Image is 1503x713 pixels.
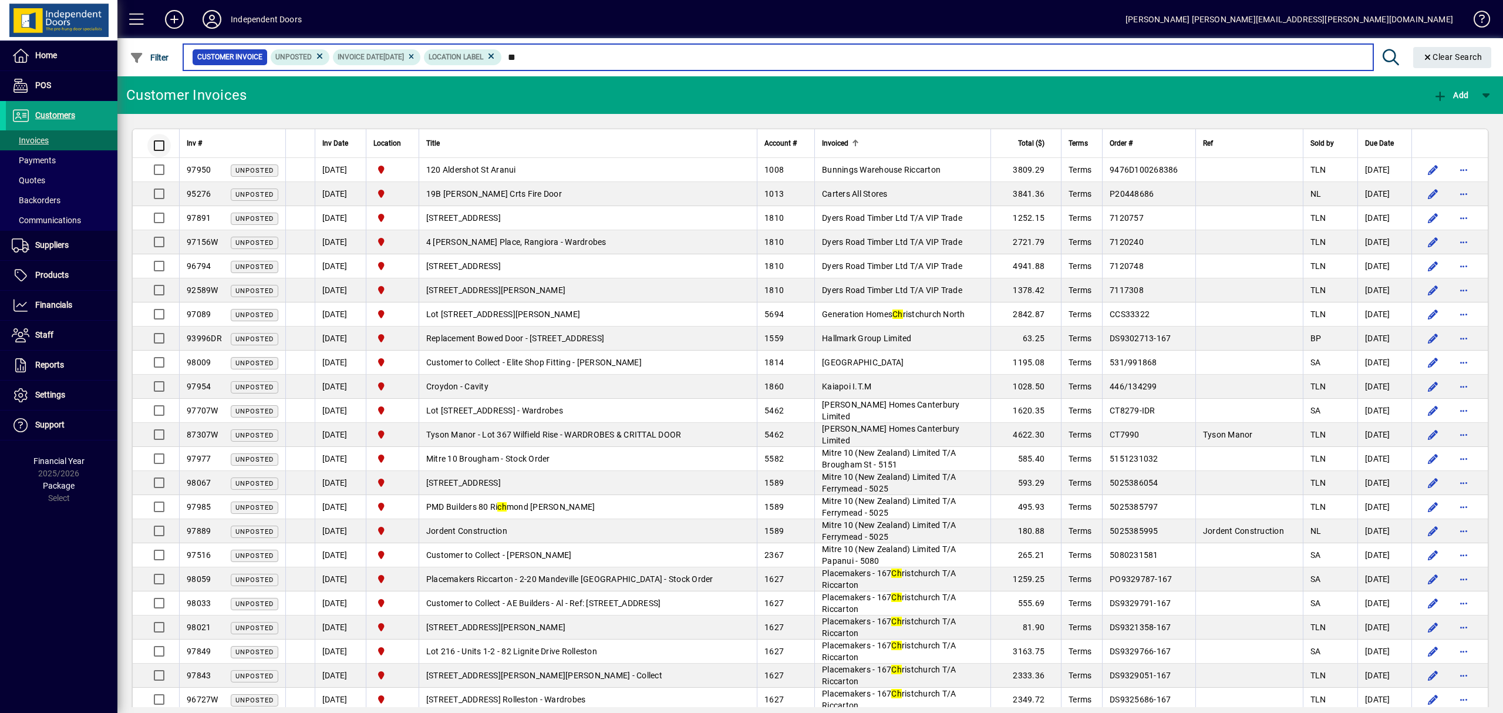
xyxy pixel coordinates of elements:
a: POS [6,71,117,100]
span: POS [35,80,51,90]
td: 1620.35 [990,399,1061,423]
td: [DATE] [1357,230,1411,254]
span: Tyson Manor - Lot 367 Wilfield Rise - WARDROBES & CRITTAL DOOR [426,430,682,439]
em: ch [497,502,507,512]
span: Unposted [235,384,274,391]
button: Edit [1424,329,1443,348]
div: Sold by [1310,137,1350,150]
span: 531/991868 [1110,358,1157,367]
span: TLN [1310,285,1326,295]
td: [DATE] [315,423,366,447]
span: Financial Year [33,456,85,466]
span: Christchurch [373,308,412,321]
span: Backorders [12,196,60,205]
button: Edit [1424,690,1443,709]
button: More options [1454,666,1473,685]
div: Invoiced [822,137,983,150]
button: More options [1454,233,1473,251]
td: [DATE] [1357,254,1411,278]
span: Location Label [429,53,483,61]
td: 4941.88 [990,254,1061,278]
button: Edit [1424,281,1443,300]
span: TLN [1310,310,1326,319]
span: CT7990 [1110,430,1140,439]
span: Dyers Road Timber Ltd T/A VIP Trade [822,213,962,223]
button: Clear [1413,47,1492,68]
span: [STREET_ADDRESS] [426,213,501,223]
span: Terms [1069,237,1091,247]
span: Ref [1203,137,1213,150]
button: More options [1454,208,1473,227]
button: Edit [1424,473,1443,492]
div: Inv # [187,137,278,150]
a: Invoices [6,130,117,150]
span: Croydon - Cavity [426,382,488,391]
button: Edit [1424,666,1443,685]
td: [DATE] [315,375,366,399]
span: Products [35,270,69,280]
td: [DATE] [1357,158,1411,182]
span: Suppliers [35,240,69,250]
button: Edit [1424,425,1443,444]
span: Terms [1069,358,1091,367]
div: Title [426,137,750,150]
span: Lot [STREET_ADDRESS] - Wardrobes [426,406,563,415]
span: 1559 [764,334,784,343]
td: 63.25 [990,327,1061,351]
button: More options [1454,353,1473,372]
td: [DATE] [315,351,366,375]
button: Edit [1424,497,1443,516]
span: Staff [35,330,53,339]
span: Unposted [235,359,274,367]
span: 1810 [764,213,784,223]
a: Products [6,261,117,290]
a: Home [6,41,117,70]
span: Unposted [235,263,274,271]
td: [DATE] [315,182,366,206]
td: [DATE] [1357,375,1411,399]
span: Christchurch [373,476,412,489]
span: Invoiced [822,137,848,150]
span: Unposted [235,408,274,415]
span: Add [1433,90,1468,100]
span: Terms [1069,430,1091,439]
span: Christchurch [373,284,412,297]
button: More options [1454,618,1473,637]
span: 95276 [187,189,211,199]
span: 97954 [187,382,211,391]
span: Order # [1110,137,1133,150]
td: [DATE] [1357,278,1411,302]
div: Total ($) [998,137,1055,150]
div: Customer Invoices [126,86,247,105]
span: 1013 [764,189,784,199]
span: Christchurch [373,356,412,369]
span: 7117308 [1110,285,1144,295]
button: More options [1454,522,1473,540]
span: Christchurch [373,500,412,513]
span: Payments [12,156,56,165]
a: Reports [6,351,117,380]
span: TLN [1310,502,1326,512]
button: More options [1454,546,1473,564]
span: Support [35,420,65,429]
button: More options [1454,160,1473,179]
em: Ch [892,310,903,319]
td: [DATE] [315,495,366,519]
span: Sold by [1310,137,1334,150]
span: 1589 [764,502,784,512]
td: 1028.50 [990,375,1061,399]
span: 120 Aldershot St Aranui [426,165,516,174]
td: 1378.42 [990,278,1061,302]
span: Terms [1069,502,1091,512]
span: Account # [764,137,797,150]
button: Edit [1424,305,1443,324]
span: 5151231032 [1110,454,1158,463]
span: Bunnings Warehouse Riccarton [822,165,941,174]
td: [DATE] [315,278,366,302]
button: Edit [1424,522,1443,540]
span: Terms [1069,285,1091,295]
td: 3809.29 [990,158,1061,182]
span: Terms [1069,189,1091,199]
span: Financials [35,300,72,310]
span: 7120748 [1110,261,1144,271]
